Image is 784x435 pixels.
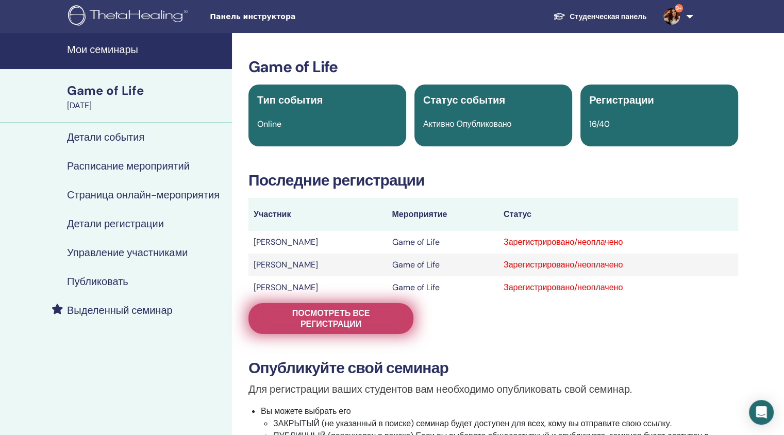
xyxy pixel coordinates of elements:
td: [PERSON_NAME] [248,231,387,254]
div: Open Intercom Messenger [749,400,774,425]
th: Статус [498,198,738,231]
h4: Детали события [67,131,144,143]
img: default.jpg [663,8,680,25]
a: Посмотреть все регистрации [248,303,413,334]
div: [DATE] [67,99,226,112]
h4: Мои семинары [67,43,226,56]
span: 16/40 [589,119,610,129]
h4: Расписание мероприятий [67,160,190,172]
td: Game of Life [387,231,498,254]
h4: Управление участниками [67,246,188,259]
img: logo.png [68,5,191,28]
span: Тип события [257,93,323,107]
h3: Опубликуйте свой семинар [248,359,738,377]
th: Мероприятие [387,198,498,231]
h4: Страница онлайн-мероприятия [67,189,220,201]
td: [PERSON_NAME] [248,254,387,276]
p: Для регистрации ваших студентов вам необходимо опубликовать свой семинар. [248,381,738,397]
a: Game of Life[DATE] [61,82,232,112]
span: Регистрации [589,93,654,107]
div: Зарегистрировано/неоплачено [504,259,733,271]
img: graduation-cap-white.svg [553,12,565,21]
h3: Game of Life [248,58,738,76]
li: ЗАКРЫТЫЙ (не указанный в поиске) семинар будет доступен для всех, кому вы отправите свою ссылку. [273,417,738,430]
div: Зарегистрировано/неоплачено [504,281,733,294]
h4: Публиковать [67,275,128,288]
span: Online [257,119,281,129]
h3: Последние регистрации [248,171,738,190]
span: Активно Опубликовано [423,119,511,129]
th: Участник [248,198,387,231]
h4: Выделенный семинар [67,304,173,316]
a: Студенческая панель [545,7,655,26]
span: Посмотреть все регистрации [261,308,401,329]
span: Статус события [423,93,505,107]
div: Зарегистрировано/неоплачено [504,236,733,248]
span: 9+ [675,4,683,12]
td: Game of Life [387,254,498,276]
span: Панель инструктора [210,11,364,22]
td: [PERSON_NAME] [248,276,387,299]
td: Game of Life [387,276,498,299]
h4: Детали регистрации [67,217,164,230]
div: Game of Life [67,82,226,99]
